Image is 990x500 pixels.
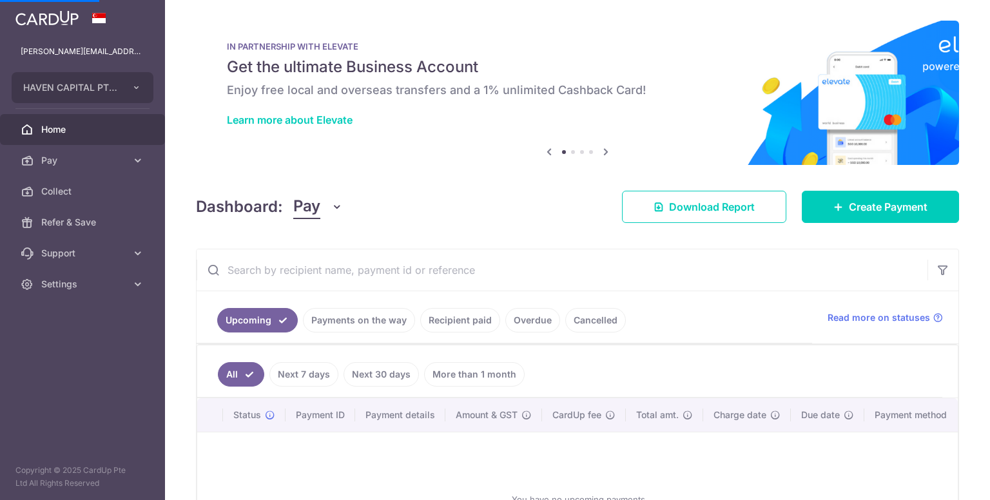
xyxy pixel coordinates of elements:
h6: Enjoy free local and overseas transfers and a 1% unlimited Cashback Card! [227,82,928,98]
th: Payment ID [286,398,355,432]
a: More than 1 month [424,362,525,387]
a: Download Report [622,191,786,223]
span: Charge date [713,409,766,421]
button: HAVEN CAPITAL PTE. LTD. [12,72,153,103]
span: Download Report [669,199,755,215]
a: Payments on the way [303,308,415,332]
img: CardUp [15,10,79,26]
span: Refer & Save [41,216,126,229]
a: Overdue [505,308,560,332]
h4: Dashboard: [196,195,283,218]
span: CardUp fee [552,409,601,421]
span: Pay [293,195,320,219]
span: Read more on statuses [828,311,930,324]
span: HAVEN CAPITAL PTE. LTD. [23,81,119,94]
a: All [218,362,264,387]
th: Payment method [864,398,962,432]
span: Settings [41,278,126,291]
a: Cancelled [565,308,626,332]
span: Home [41,123,126,136]
p: [PERSON_NAME][EMAIL_ADDRESS][DOMAIN_NAME] [21,45,144,58]
span: Amount & GST [456,409,518,421]
span: Total amt. [636,409,679,421]
img: Renovation banner [196,21,959,165]
span: Status [233,409,261,421]
a: Next 30 days [344,362,419,387]
a: Next 7 days [269,362,338,387]
span: Collect [41,185,126,198]
a: Read more on statuses [828,311,943,324]
span: Support [41,247,126,260]
p: IN PARTNERSHIP WITH ELEVATE [227,41,928,52]
button: Pay [293,195,343,219]
span: Pay [41,154,126,167]
span: Due date [801,409,840,421]
span: Create Payment [849,199,927,215]
a: Upcoming [217,308,298,332]
input: Search by recipient name, payment id or reference [197,249,927,291]
th: Payment details [355,398,445,432]
a: Learn more about Elevate [227,113,353,126]
h5: Get the ultimate Business Account [227,57,928,77]
a: Recipient paid [420,308,500,332]
a: Create Payment [802,191,959,223]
